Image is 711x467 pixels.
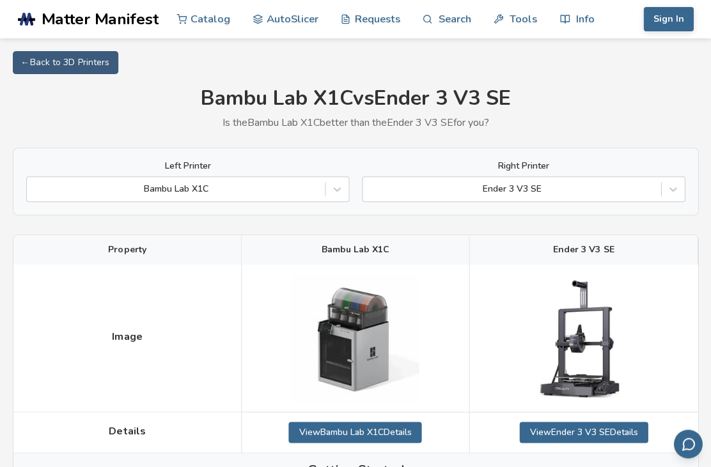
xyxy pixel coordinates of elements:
label: Left Printer [26,161,349,171]
span: Bambu Lab X1C [321,245,389,255]
span: Ender 3 V3 SE [553,245,614,255]
span: Image [112,331,142,342]
input: Ender 3 V3 SE [369,184,371,194]
span: Details [109,425,145,436]
input: Bambu Lab X1C [33,184,36,194]
img: Ender 3 V3 SE [520,274,648,402]
p: Is the Bambu Lab X1C better than the Ender 3 V3 SE for you? [13,117,698,128]
label: Right Printer [362,161,685,171]
h1: Bambu Lab X1C vs Ender 3 V3 SE [13,87,698,111]
a: ViewBambu Lab X1CDetails [288,422,421,442]
button: Sign In [643,7,693,31]
span: Property [108,245,146,255]
a: ← Back to 3D Printers [13,51,118,74]
span: Matter Manifest [42,10,159,28]
img: Bambu Lab X1C [291,274,419,402]
a: ViewEnder 3 V3 SEDetails [519,422,648,442]
button: Send feedback via email [673,429,702,458]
